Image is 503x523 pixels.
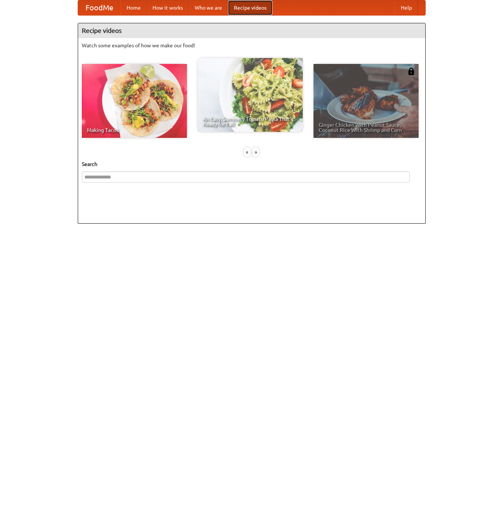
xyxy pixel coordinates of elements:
a: Home [121,0,147,15]
span: Making Tacos [87,128,182,133]
a: How it works [147,0,189,15]
h4: Recipe videos [78,23,425,38]
a: An Easy, Summery Tomato Pasta That's Ready for Fall [198,58,303,132]
img: 483408.png [408,68,415,75]
a: Who we are [189,0,228,15]
span: An Easy, Summery Tomato Pasta That's Ready for Fall [203,116,298,127]
a: Making Tacos [82,64,187,138]
a: Help [395,0,418,15]
div: « [244,147,251,157]
h5: Search [82,160,422,168]
div: » [252,147,259,157]
a: Recipe videos [228,0,272,15]
a: FoodMe [78,0,121,15]
p: Watch some examples of how we make our food! [82,42,422,49]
